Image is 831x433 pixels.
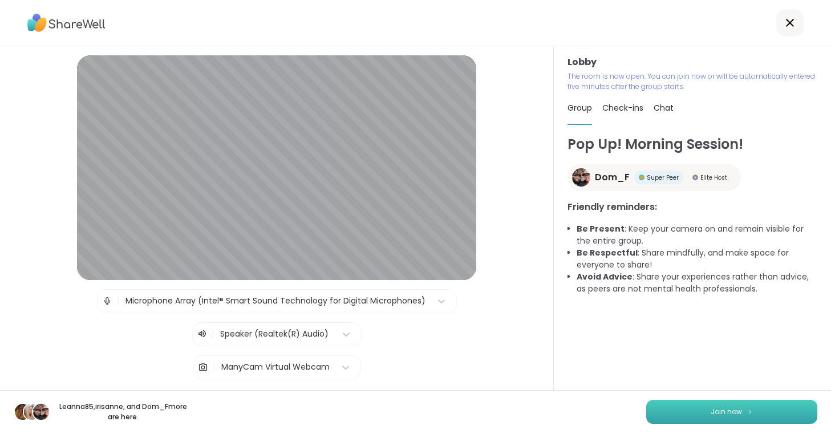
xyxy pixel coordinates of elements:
[567,71,817,92] p: The room is now open. You can join now or will be automatically entered five minutes after the gr...
[646,400,817,424] button: Join now
[700,173,727,182] span: Elite Host
[567,164,741,191] a: Dom_FDom_FSuper PeerSuper PeerElite HostElite Host
[647,173,679,182] span: Super Peer
[577,247,817,271] li: : Share mindfully, and make space for everyone to share!
[572,168,590,187] img: Dom_F
[198,356,208,379] img: Camera
[213,356,216,379] span: |
[577,271,633,282] b: Avoid Advice
[567,200,817,214] h3: Friendly reminders:
[33,404,49,420] img: Dom_F
[59,402,187,422] p: Leanna85 , irisanne , and Dom_F more are here.
[567,102,592,114] span: Group
[602,102,643,114] span: Check-ins
[692,175,698,180] img: Elite Host
[577,271,817,295] li: : Share your experiences rather than advice, as peers are not mental health professionals.
[577,223,817,247] li: : Keep your camera on and remain visible for the entire group.
[577,247,638,258] b: Be Respectful
[24,404,40,420] img: irisanne
[102,290,112,313] img: Microphone
[747,408,753,415] img: ShareWell Logomark
[221,361,330,373] div: ManyCam Virtual Webcam
[567,55,817,69] h3: Lobby
[595,171,630,184] span: Dom_F
[711,407,742,417] span: Join now
[125,295,425,307] div: Microphone Array (Intel® Smart Sound Technology for Digital Microphones)
[639,175,644,180] img: Super Peer
[27,10,106,36] img: ShareWell Logo
[577,223,625,234] b: Be Present
[212,327,214,341] span: |
[117,290,120,313] span: |
[15,404,31,420] img: Leanna85
[567,134,817,155] h1: Pop Up! Morning Session!
[654,102,674,114] span: Chat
